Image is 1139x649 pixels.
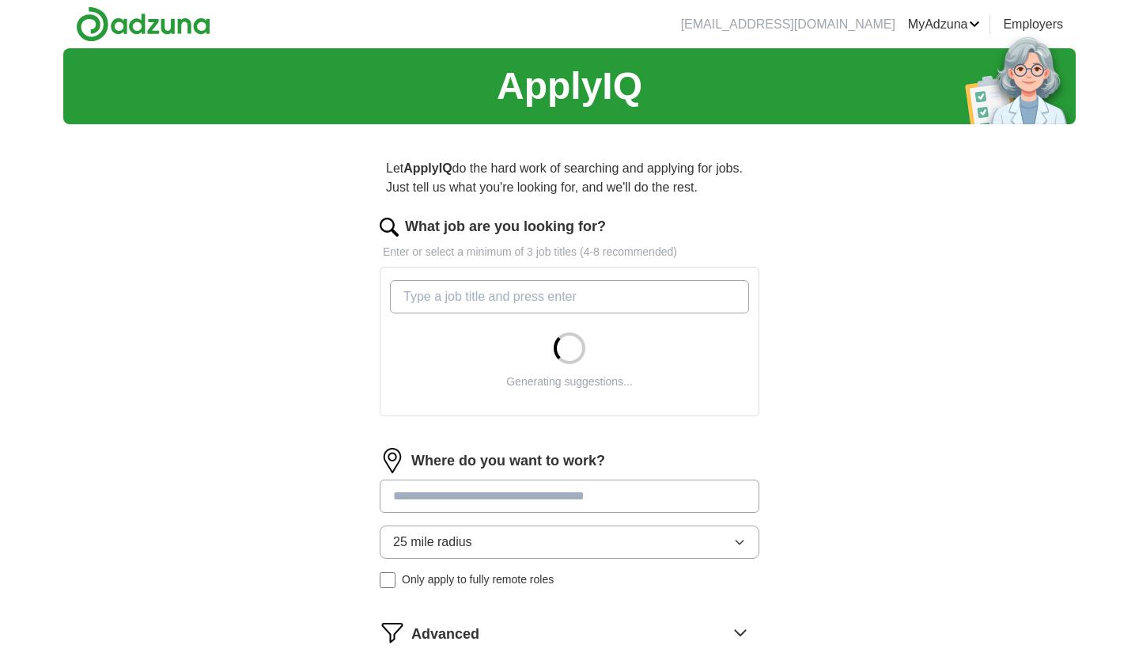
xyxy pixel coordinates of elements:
input: Only apply to fully remote roles [380,572,395,588]
a: Employers [1003,15,1063,34]
h1: ApplyIQ [497,58,642,115]
span: Only apply to fully remote roles [402,571,554,588]
img: search.png [380,218,399,237]
strong: ApplyIQ [403,161,452,175]
img: filter [380,620,405,645]
img: location.png [380,448,405,473]
div: Generating suggestions... [506,374,633,390]
p: Enter or select a minimum of 3 job titles (4-8 recommended) [380,244,759,260]
span: 25 mile radius [393,533,472,552]
p: Let do the hard work of searching and applying for jobs. Just tell us what you're looking for, an... [380,153,759,203]
span: Advanced [411,624,479,645]
label: Where do you want to work? [411,450,605,472]
button: 25 mile radius [380,526,759,559]
img: Adzuna logo [76,6,210,42]
label: What job are you looking for? [405,216,606,237]
a: MyAdzuna [908,15,981,34]
li: [EMAIL_ADDRESS][DOMAIN_NAME] [681,15,895,34]
input: Type a job title and press enter [390,280,749,313]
